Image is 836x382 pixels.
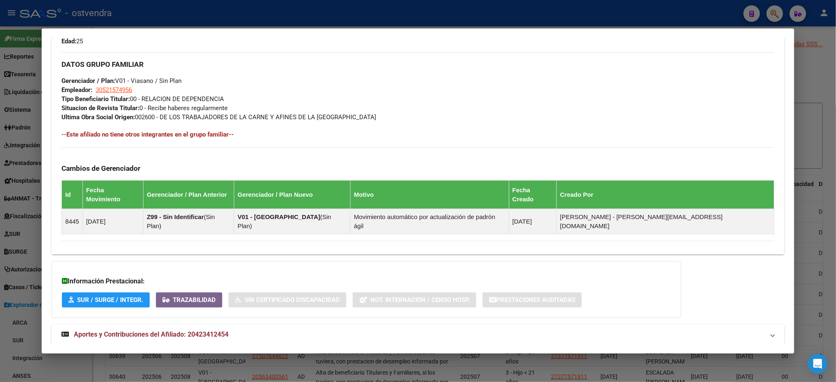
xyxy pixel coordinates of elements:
[351,180,509,209] th: Motivo
[557,209,774,234] td: [PERSON_NAME] - [PERSON_NAME][EMAIL_ADDRESS][DOMAIN_NAME]
[144,180,234,209] th: Gerenciador / Plan Anterior
[147,213,215,229] span: Sin Plan
[62,209,82,234] td: 8445
[52,325,784,344] mat-expansion-panel-header: Aportes y Contribuciones del Afiliado: 20423412454
[61,86,92,94] strong: Empleador:
[61,60,774,69] h3: DATOS GRUPO FAMILIAR
[61,77,115,85] strong: Gerenciador / Plan:
[496,297,575,304] span: Prestaciones Auditadas
[509,180,557,209] th: Fecha Creado
[62,292,150,308] button: SUR / SURGE / INTEGR.
[228,292,346,308] button: Sin Certificado Discapacidad
[234,180,351,209] th: Gerenciador / Plan Nuevo
[238,213,320,220] strong: V01 - [GEOGRAPHIC_DATA]
[96,86,132,94] span: 30521574956
[234,209,351,234] td: ( )
[370,297,470,304] span: Not. Internacion / Censo Hosp.
[61,164,774,173] h3: Cambios de Gerenciador
[245,297,340,304] span: Sin Certificado Discapacidad
[62,180,82,209] th: Id
[61,104,139,112] strong: Situacion de Revista Titular:
[82,209,143,234] td: [DATE]
[61,95,224,103] span: 00 - RELACION DE DEPENDENCIA
[351,209,509,234] td: Movimiento automático por actualización de padrón ágil
[61,104,228,112] span: 0 - Recibe haberes regularmente
[156,292,222,308] button: Trazabilidad
[61,38,83,45] span: 25
[483,292,582,308] button: Prestaciones Auditadas
[61,77,181,85] span: V01 - Viasano / Sin Plan
[808,354,828,374] div: Open Intercom Messenger
[61,95,130,103] strong: Tipo Beneficiario Titular:
[144,209,234,234] td: ( )
[173,297,216,304] span: Trazabilidad
[82,180,143,209] th: Fecha Movimiento
[238,213,331,229] span: Sin Plan
[509,209,557,234] td: [DATE]
[61,113,135,121] strong: Ultima Obra Social Origen:
[61,38,76,45] strong: Edad:
[557,180,774,209] th: Creado Por
[61,113,376,121] span: 002600 - DE LOS TRABAJADORES DE LA CARNE Y AFINES DE LA [GEOGRAPHIC_DATA]
[353,292,476,308] button: Not. Internacion / Censo Hosp.
[147,213,204,220] strong: Z99 - Sin Identificar
[77,297,143,304] span: SUR / SURGE / INTEGR.
[74,330,228,338] span: Aportes y Contribuciones del Afiliado: 20423412454
[61,130,774,139] h4: --Este afiliado no tiene otros integrantes en el grupo familiar--
[62,276,671,286] h3: Información Prestacional:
